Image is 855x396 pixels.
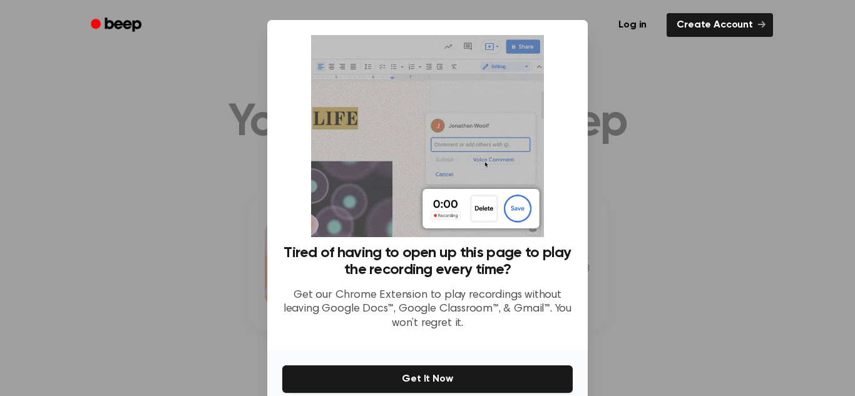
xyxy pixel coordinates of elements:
[82,13,153,38] a: Beep
[311,35,543,237] img: Beep extension in action
[282,288,573,331] p: Get our Chrome Extension to play recordings without leaving Google Docs™, Google Classroom™, & Gm...
[606,11,659,39] a: Log in
[667,13,773,37] a: Create Account
[282,245,573,278] h3: Tired of having to open up this page to play the recording every time?
[282,365,573,393] button: Get It Now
